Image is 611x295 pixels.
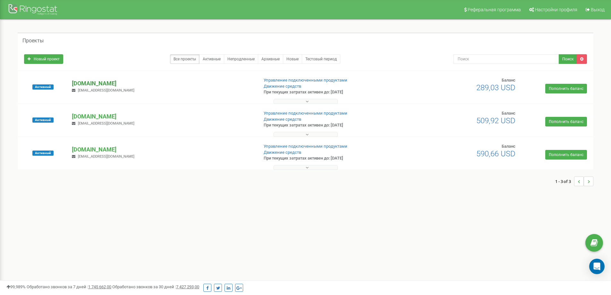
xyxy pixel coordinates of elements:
p: [DOMAIN_NAME] [72,79,253,88]
span: Настройки профиля [535,7,577,12]
span: [EMAIL_ADDRESS][DOMAIN_NAME] [78,121,134,126]
button: Поиск [559,54,577,64]
span: Выход [591,7,605,12]
a: Непродленные [224,54,258,64]
input: Поиск [454,54,559,64]
span: 1 - 3 of 3 [555,177,574,186]
span: 99,989% [6,284,26,289]
a: Движение средств [264,150,301,155]
a: Архивные [258,54,283,64]
a: Управление подключенными продуктами [264,144,347,149]
nav: ... [555,170,593,193]
span: Реферальная программа [468,7,521,12]
span: Обработано звонков за 30 дней : [112,284,199,289]
a: Пополнить баланс [545,84,587,93]
span: [EMAIL_ADDRESS][DOMAIN_NAME] [78,88,134,92]
div: Open Intercom Messenger [589,259,605,274]
a: Активные [199,54,224,64]
a: Все проекты [170,54,199,64]
u: 7 427 293,00 [176,284,199,289]
a: Управление подключенными продуктами [264,111,347,116]
p: [DOMAIN_NAME] [72,112,253,121]
p: При текущих затратах активен до: [DATE] [264,89,397,95]
span: Баланс [502,111,515,116]
p: При текущих затратах активен до: [DATE] [264,122,397,128]
span: 590,66 USD [476,149,515,158]
a: Новые [283,54,302,64]
a: Управление подключенными продуктами [264,78,347,82]
a: Движение средств [264,84,301,89]
span: Активный [32,84,54,90]
span: 509,92 USD [476,116,515,125]
h5: Проекты [22,38,44,44]
span: Обработано звонков за 7 дней : [27,284,111,289]
span: Активный [32,151,54,156]
a: Новый проект [24,54,63,64]
u: 1 745 662,00 [88,284,111,289]
span: Активный [32,117,54,123]
span: [EMAIL_ADDRESS][DOMAIN_NAME] [78,154,134,159]
p: [DOMAIN_NAME] [72,145,253,154]
span: 289,03 USD [476,83,515,92]
a: Пополнить баланс [545,117,587,126]
span: Баланс [502,78,515,82]
p: При текущих затратах активен до: [DATE] [264,155,397,161]
a: Движение средств [264,117,301,122]
a: Пополнить баланс [545,150,587,160]
a: Тестовый период [302,54,340,64]
span: Баланс [502,144,515,149]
